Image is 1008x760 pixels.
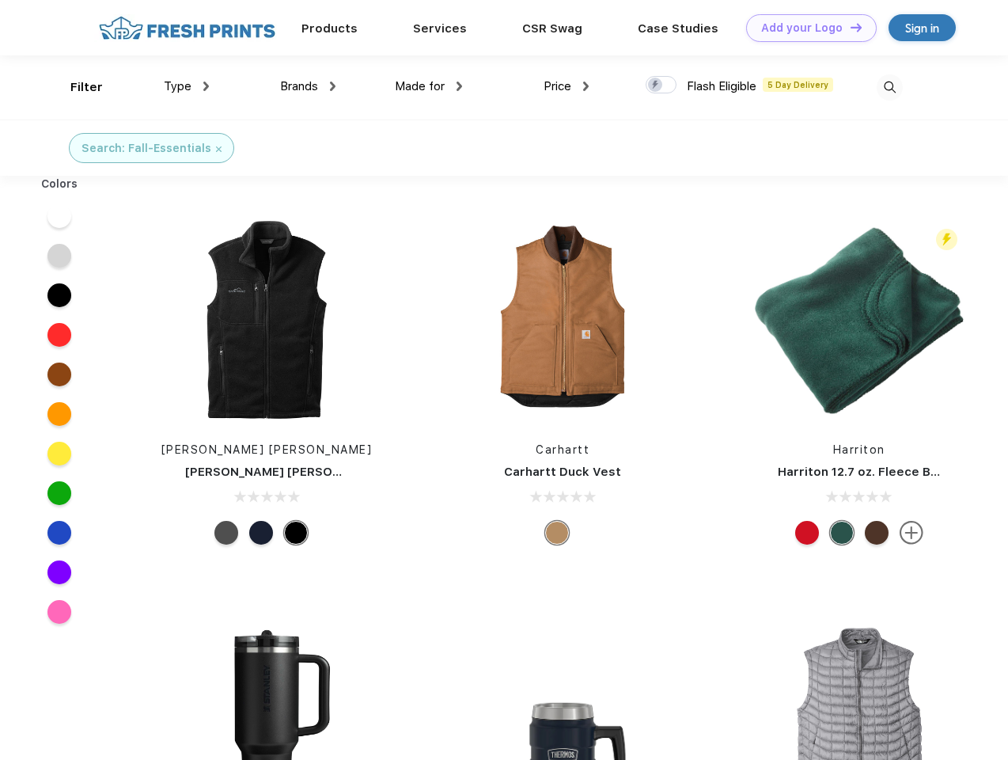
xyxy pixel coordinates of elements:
[94,14,280,42] img: fo%20logo%202.webp
[545,521,569,545] div: Carhartt Brown
[203,82,209,91] img: dropdown.png
[504,465,621,479] a: Carhartt Duck Vest
[284,521,308,545] div: Black
[214,521,238,545] div: Grey Steel
[583,82,589,91] img: dropdown.png
[249,521,273,545] div: River Blue Navy
[536,443,589,456] a: Carhartt
[851,23,862,32] img: DT
[761,21,843,35] div: Add your Logo
[457,215,668,426] img: func=resize&h=266
[936,229,957,250] img: flash_active_toggle.svg
[795,521,819,545] div: Red
[280,79,318,93] span: Brands
[216,146,222,152] img: filter_cancel.svg
[330,82,335,91] img: dropdown.png
[830,521,854,545] div: Hunter
[457,82,462,91] img: dropdown.png
[185,465,462,479] a: [PERSON_NAME] [PERSON_NAME] Fleece Vest
[29,176,90,192] div: Colors
[833,443,885,456] a: Harriton
[395,79,445,93] span: Made for
[754,215,964,426] img: func=resize&h=266
[161,443,373,456] a: [PERSON_NAME] [PERSON_NAME]
[900,521,923,545] img: more.svg
[889,14,956,41] a: Sign in
[905,19,939,37] div: Sign in
[161,215,372,426] img: func=resize&h=266
[865,521,889,545] div: Cocoa
[544,79,571,93] span: Price
[301,21,358,36] a: Products
[778,465,968,479] a: Harriton 12.7 oz. Fleece Blanket
[763,78,833,92] span: 5 Day Delivery
[81,140,211,157] div: Search: Fall-Essentials
[877,74,903,101] img: desktop_search.svg
[687,79,756,93] span: Flash Eligible
[70,78,103,97] div: Filter
[164,79,191,93] span: Type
